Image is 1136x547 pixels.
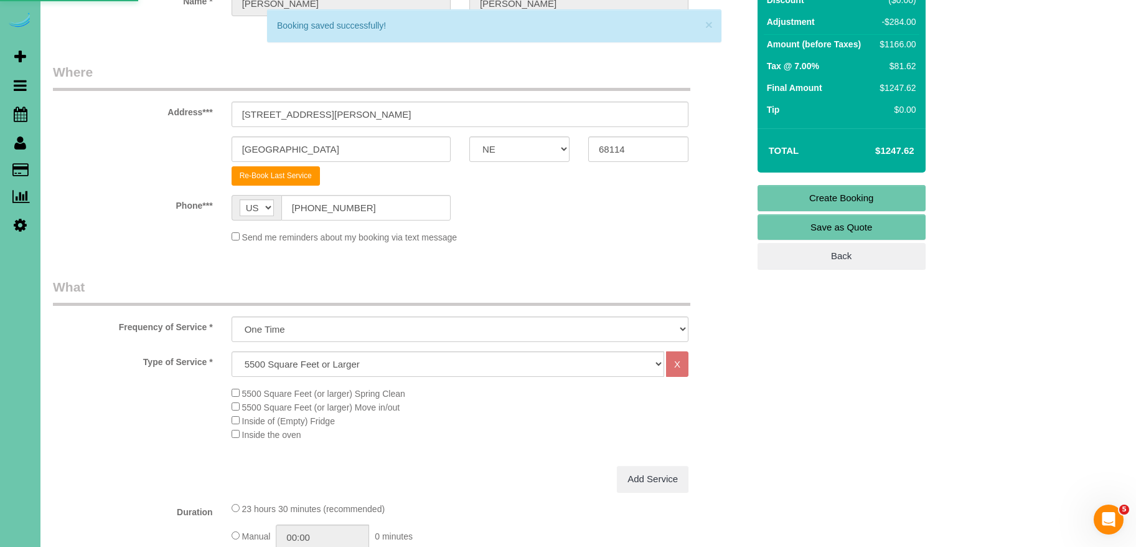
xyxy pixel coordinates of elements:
[758,214,926,240] a: Save as Quote
[767,60,819,72] label: Tax @ 7.00%
[767,82,822,94] label: Final Amount
[876,60,916,72] div: $81.62
[44,502,222,518] label: Duration
[876,82,916,94] div: $1247.62
[53,278,690,306] legend: What
[242,389,405,399] span: 5500 Square Feet (or larger) Spring Clean
[876,38,916,50] div: $1166.00
[7,12,32,30] img: Automaid Logo
[53,63,690,91] legend: Where
[277,19,711,32] div: Booking saved successfully!
[1094,505,1124,535] iframe: Intercom live chat
[838,146,914,156] h4: $1247.62
[375,531,413,541] span: 0 minutes
[758,243,926,269] a: Back
[767,38,861,50] label: Amount (before Taxes)
[767,103,780,116] label: Tip
[242,504,385,514] span: 23 hours 30 minutes (recommended)
[44,351,222,368] label: Type of Service *
[242,232,458,242] span: Send me reminders about my booking via text message
[242,402,400,412] span: 5500 Square Feet (or larger) Move in/out
[44,316,222,333] label: Frequency of Service *
[769,145,799,156] strong: Total
[758,185,926,211] a: Create Booking
[242,430,301,440] span: Inside the oven
[876,103,916,116] div: $0.00
[876,16,916,28] div: -$284.00
[242,416,335,426] span: Inside of (Empty) Fridge
[767,16,815,28] label: Adjustment
[232,166,320,186] button: Re-Book Last Service
[242,531,271,541] span: Manual
[705,18,713,31] button: ×
[617,466,688,492] a: Add Service
[1119,505,1129,515] span: 5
